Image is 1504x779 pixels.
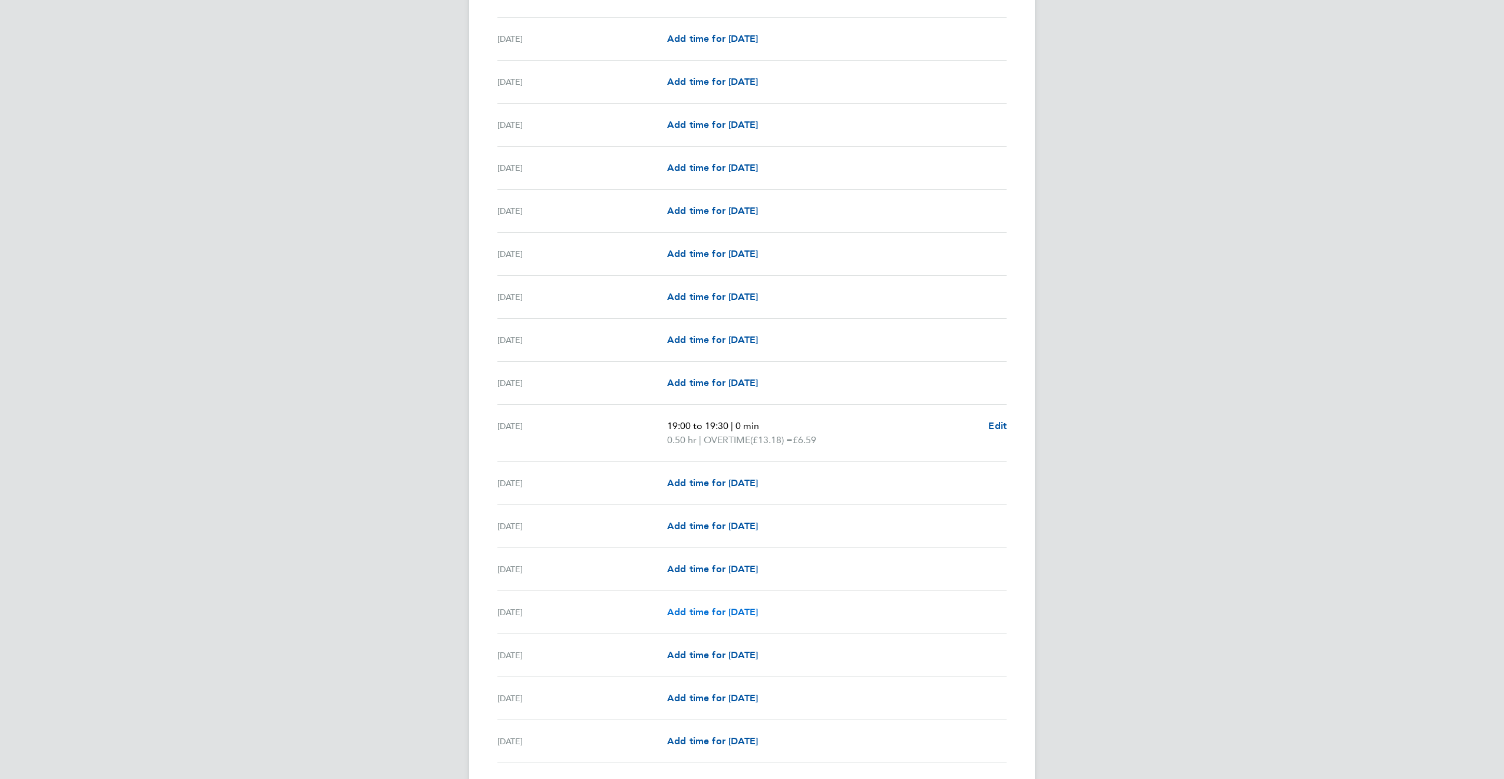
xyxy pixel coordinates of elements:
[497,648,667,662] div: [DATE]
[497,247,667,261] div: [DATE]
[497,691,667,705] div: [DATE]
[699,434,701,445] span: |
[667,692,758,704] span: Add time for [DATE]
[735,420,759,431] span: 0 min
[988,419,1007,433] a: Edit
[667,290,758,304] a: Add time for [DATE]
[497,519,667,533] div: [DATE]
[497,118,667,132] div: [DATE]
[667,118,758,132] a: Add time for [DATE]
[667,205,758,216] span: Add time for [DATE]
[667,562,758,576] a: Add time for [DATE]
[750,434,793,445] span: (£13.18) =
[667,161,758,175] a: Add time for [DATE]
[667,520,758,532] span: Add time for [DATE]
[497,75,667,89] div: [DATE]
[497,562,667,576] div: [DATE]
[497,376,667,390] div: [DATE]
[667,376,758,390] a: Add time for [DATE]
[667,420,728,431] span: 19:00 to 19:30
[667,434,697,445] span: 0.50 hr
[497,734,667,748] div: [DATE]
[497,419,667,447] div: [DATE]
[667,248,758,259] span: Add time for [DATE]
[667,648,758,662] a: Add time for [DATE]
[667,204,758,218] a: Add time for [DATE]
[497,605,667,619] div: [DATE]
[667,563,758,575] span: Add time for [DATE]
[497,333,667,347] div: [DATE]
[497,204,667,218] div: [DATE]
[497,161,667,175] div: [DATE]
[667,476,758,490] a: Add time for [DATE]
[667,477,758,488] span: Add time for [DATE]
[667,605,758,619] a: Add time for [DATE]
[667,291,758,302] span: Add time for [DATE]
[667,247,758,261] a: Add time for [DATE]
[667,162,758,173] span: Add time for [DATE]
[497,32,667,46] div: [DATE]
[497,476,667,490] div: [DATE]
[667,519,758,533] a: Add time for [DATE]
[731,420,733,431] span: |
[988,420,1007,431] span: Edit
[667,33,758,44] span: Add time for [DATE]
[704,433,750,447] span: OVERTIME
[667,734,758,748] a: Add time for [DATE]
[667,32,758,46] a: Add time for [DATE]
[667,119,758,130] span: Add time for [DATE]
[667,691,758,705] a: Add time for [DATE]
[667,649,758,661] span: Add time for [DATE]
[667,75,758,89] a: Add time for [DATE]
[667,334,758,345] span: Add time for [DATE]
[667,76,758,87] span: Add time for [DATE]
[667,606,758,618] span: Add time for [DATE]
[667,735,758,747] span: Add time for [DATE]
[667,333,758,347] a: Add time for [DATE]
[497,290,667,304] div: [DATE]
[793,434,816,445] span: £6.59
[667,377,758,388] span: Add time for [DATE]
